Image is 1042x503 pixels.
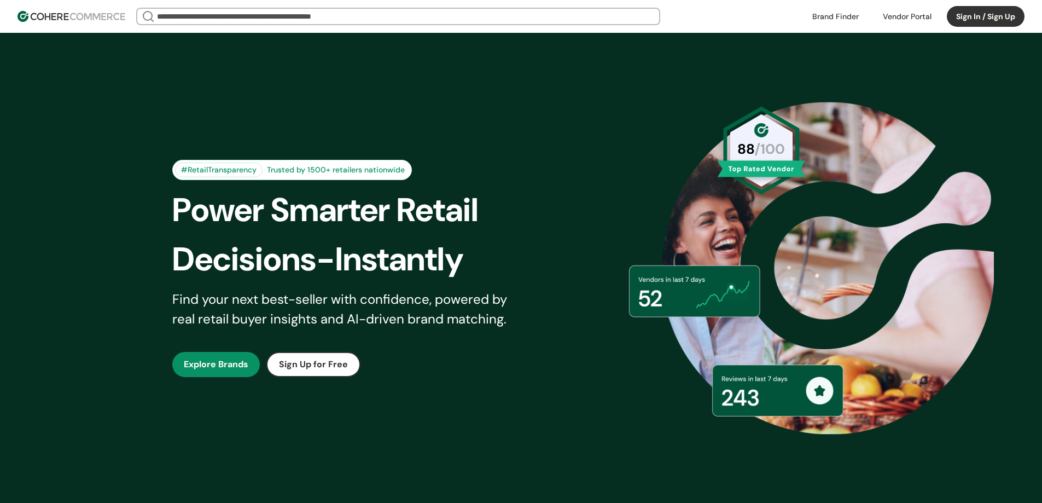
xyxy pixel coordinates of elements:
img: Cohere Logo [18,11,125,22]
div: Decisions-Instantly [172,235,540,284]
button: Sign In / Sign Up [947,6,1024,27]
button: Sign Up for Free [266,352,360,377]
div: #RetailTransparency [175,163,263,177]
div: Power Smarter Retail [172,186,540,235]
button: Explore Brands [172,352,260,377]
div: Find your next best-seller with confidence, powered by real retail buyer insights and AI-driven b... [172,290,521,329]
div: Trusted by 1500+ retailers nationwide [263,164,409,176]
